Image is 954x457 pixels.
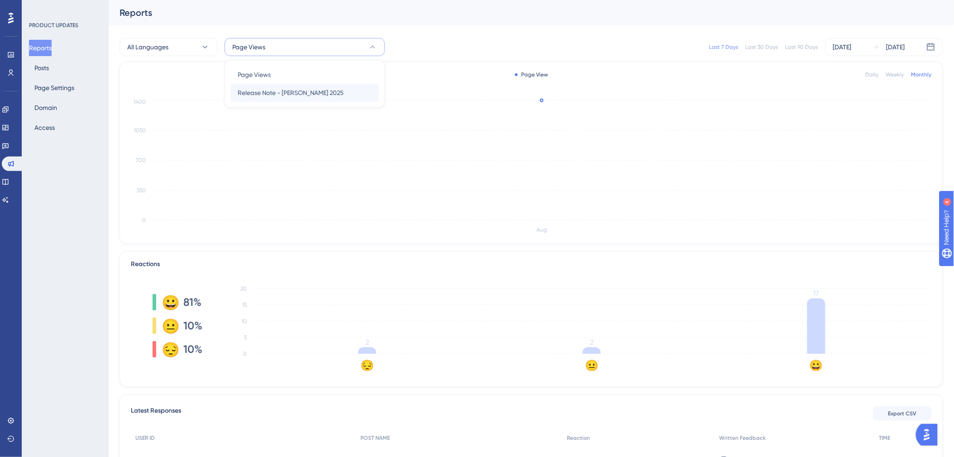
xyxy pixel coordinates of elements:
[137,187,146,194] tspan: 350
[29,119,60,136] button: Access
[810,359,823,372] text: 😀
[127,42,168,52] span: All Languages
[131,259,932,270] div: Reactions
[786,43,818,51] div: Last 90 Days
[243,351,247,357] tspan: 0
[134,127,146,133] tspan: 1050
[241,318,247,324] tspan: 10
[365,338,369,347] tspan: 2
[29,22,78,29] div: PRODUCT UPDATES
[240,286,247,292] tspan: 20
[537,227,547,233] tspan: Aug
[232,42,265,52] span: Page Views
[29,100,62,116] button: Domain
[814,290,820,298] tspan: 17
[21,2,57,13] span: Need Help?
[183,319,202,333] span: 10%
[886,71,904,78] div: Weekly
[134,99,146,105] tspan: 1400
[238,87,344,98] span: Release Note - [PERSON_NAME] 2025
[29,60,54,76] button: Posts
[142,217,146,224] tspan: 0
[719,434,766,442] span: Written Feedback
[590,338,594,347] tspan: 2
[135,434,155,442] span: USER ID
[131,405,181,422] span: Latest Responses
[162,319,176,333] div: 😐
[238,69,271,80] span: Page Views
[242,302,247,308] tspan: 15
[360,359,374,372] text: 😔
[244,334,247,341] tspan: 5
[746,43,778,51] div: Last 30 Days
[29,80,80,96] button: Page Settings
[230,84,379,102] button: Release Note - [PERSON_NAME] 2025
[162,295,176,309] div: 😀
[120,38,217,56] button: All Languages
[29,40,52,56] button: Reports
[225,38,385,56] button: Page Views
[62,5,65,12] div: 4
[879,434,891,442] span: TIME
[585,359,599,372] text: 😐
[911,71,932,78] div: Monthly
[887,42,905,52] div: [DATE]
[916,421,943,448] iframe: UserGuiding AI Assistant Launcher
[120,6,920,19] div: Reports
[183,342,202,357] span: 10%
[833,42,852,52] div: [DATE]
[888,410,917,417] span: Export CSV
[515,71,548,78] div: Page View
[162,342,176,357] div: 😔
[567,434,590,442] span: Reaction
[136,157,146,163] tspan: 700
[866,71,879,78] div: Daily
[183,295,201,309] span: 81%
[710,43,738,51] div: Last 7 Days
[361,434,390,442] span: POST NAME
[873,406,932,421] button: Export CSV
[230,66,379,84] button: Page Views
